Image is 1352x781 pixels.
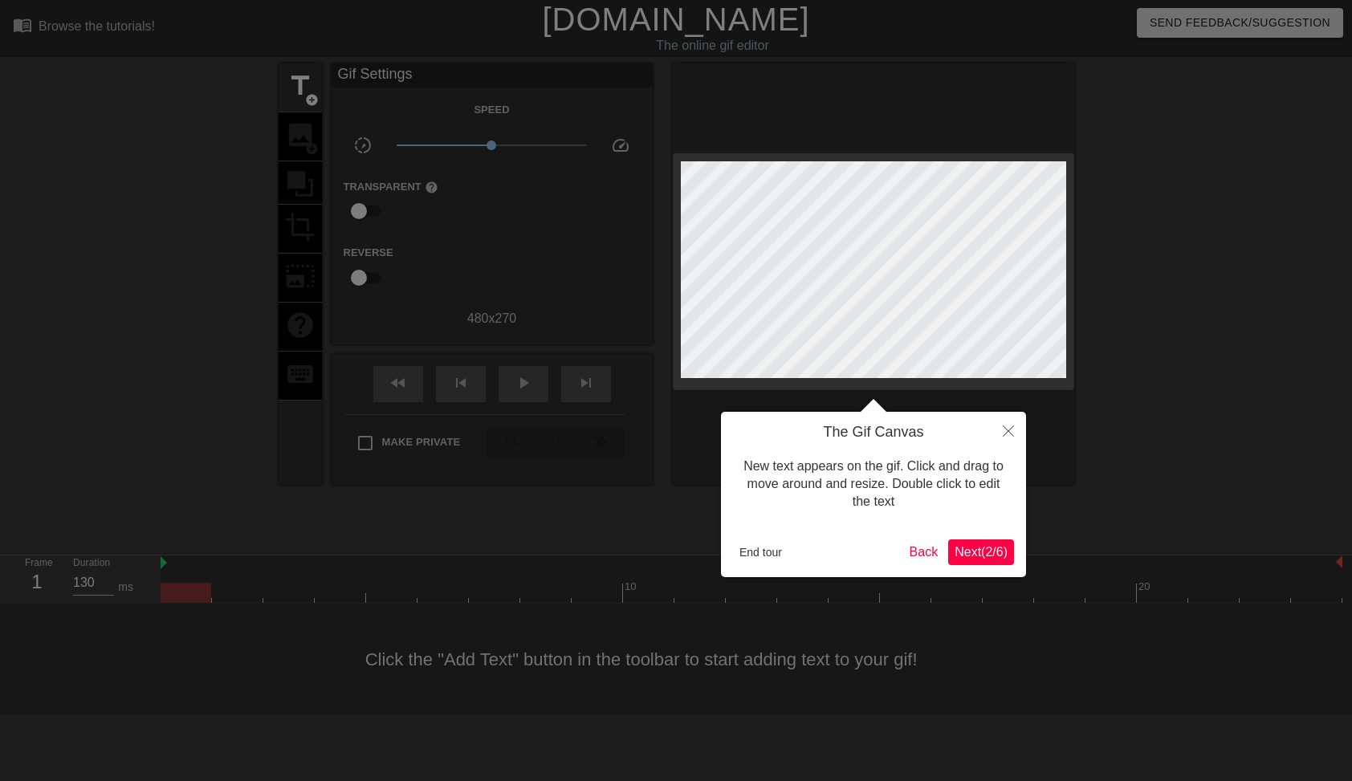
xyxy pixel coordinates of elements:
h4: The Gif Canvas [733,424,1014,441]
button: Next [948,539,1014,565]
button: End tour [733,540,788,564]
button: Back [903,539,945,565]
span: Next ( 2 / 6 ) [955,545,1008,559]
button: Close [991,412,1026,449]
div: New text appears on the gif. Click and drag to move around and resize. Double click to edit the text [733,441,1014,527]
